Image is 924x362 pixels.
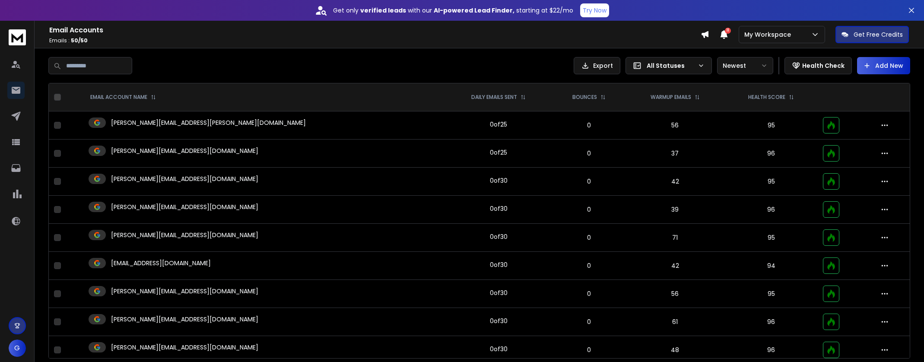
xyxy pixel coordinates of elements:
[49,25,701,35] h1: Email Accounts
[111,146,258,155] p: [PERSON_NAME][EMAIL_ADDRESS][DOMAIN_NAME]
[360,6,406,15] strong: verified leads
[111,259,211,267] p: [EMAIL_ADDRESS][DOMAIN_NAME]
[557,205,621,214] p: 0
[724,224,818,252] td: 95
[333,6,573,15] p: Get only with our starting at $22/mo
[724,168,818,196] td: 95
[490,120,507,129] div: 0 of 25
[111,231,258,239] p: [PERSON_NAME][EMAIL_ADDRESS][DOMAIN_NAME]
[626,196,724,224] td: 39
[490,317,508,325] div: 0 of 30
[111,118,306,127] p: [PERSON_NAME][EMAIL_ADDRESS][PERSON_NAME][DOMAIN_NAME]
[557,149,621,158] p: 0
[111,287,258,295] p: [PERSON_NAME][EMAIL_ADDRESS][DOMAIN_NAME]
[647,61,694,70] p: All Statuses
[626,168,724,196] td: 42
[626,224,724,252] td: 71
[724,111,818,140] td: 95
[471,94,517,101] p: DAILY EMAILS SENT
[724,252,818,280] td: 94
[626,280,724,308] td: 56
[572,94,597,101] p: BOUNCES
[557,289,621,298] p: 0
[490,289,508,297] div: 0 of 30
[724,140,818,168] td: 96
[724,280,818,308] td: 95
[490,148,507,157] div: 0 of 25
[49,37,701,44] p: Emails :
[583,6,606,15] p: Try Now
[854,30,903,39] p: Get Free Credits
[626,140,724,168] td: 37
[802,61,845,70] p: Health Check
[90,94,156,101] div: EMAIL ACCOUNT NAME
[490,260,508,269] div: 0 of 30
[71,37,88,44] span: 50 / 50
[434,6,514,15] strong: AI-powered Lead Finder,
[9,340,26,357] button: G
[111,343,258,352] p: [PERSON_NAME][EMAIL_ADDRESS][DOMAIN_NAME]
[490,345,508,353] div: 0 of 30
[835,26,909,43] button: Get Free Credits
[580,3,609,17] button: Try Now
[111,175,258,183] p: [PERSON_NAME][EMAIL_ADDRESS][DOMAIN_NAME]
[626,252,724,280] td: 42
[9,29,26,45] img: logo
[557,177,621,186] p: 0
[724,196,818,224] td: 96
[490,204,508,213] div: 0 of 30
[651,94,691,101] p: WARMUP EMAILS
[490,176,508,185] div: 0 of 30
[784,57,852,74] button: Health Check
[490,232,508,241] div: 0 of 30
[717,57,773,74] button: Newest
[574,57,620,74] button: Export
[725,28,731,34] span: 11
[724,308,818,336] td: 96
[557,261,621,270] p: 0
[626,308,724,336] td: 61
[557,233,621,242] p: 0
[857,57,910,74] button: Add New
[748,94,785,101] p: HEALTH SCORE
[111,315,258,324] p: [PERSON_NAME][EMAIL_ADDRESS][DOMAIN_NAME]
[111,203,258,211] p: [PERSON_NAME][EMAIL_ADDRESS][DOMAIN_NAME]
[744,30,794,39] p: My Workspace
[626,111,724,140] td: 56
[557,346,621,354] p: 0
[557,121,621,130] p: 0
[557,318,621,326] p: 0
